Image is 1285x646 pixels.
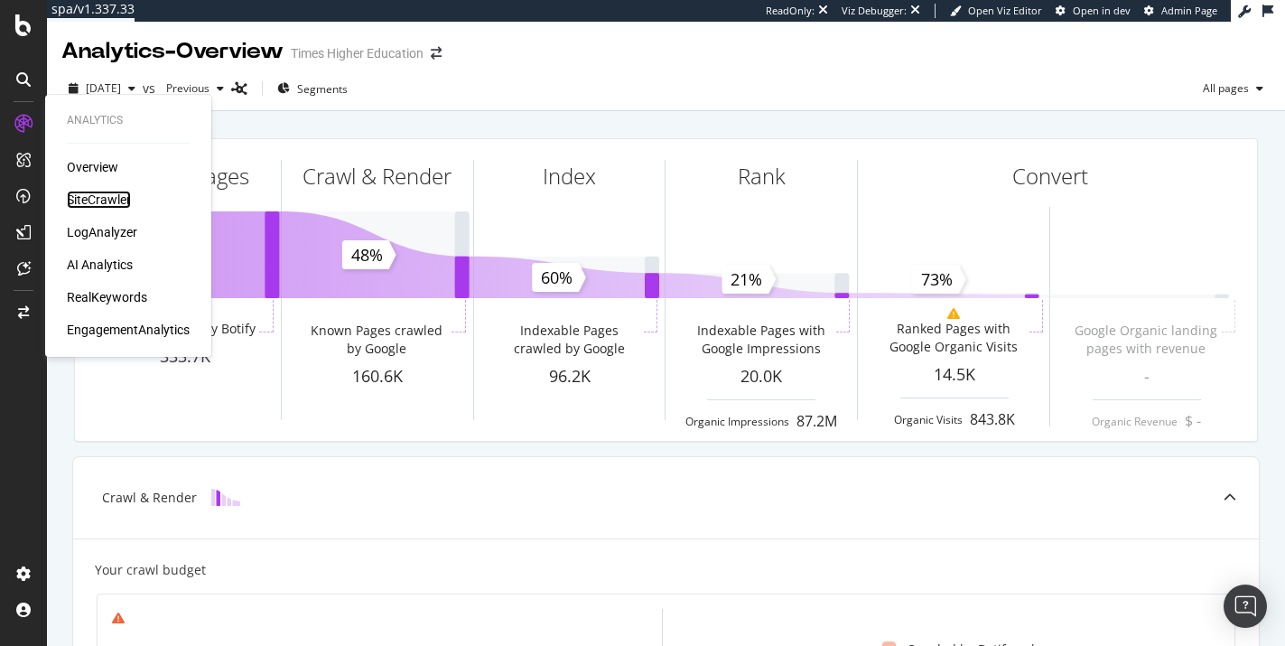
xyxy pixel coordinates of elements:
div: Viz Debugger: [842,4,907,18]
a: Overview [67,158,118,176]
div: Index [543,161,596,192]
div: Indexable Pages with Google Impressions [690,322,833,358]
span: Open in dev [1073,4,1131,17]
div: 20.0K [666,365,857,389]
a: SiteCrawler [67,191,131,209]
div: Crawl & Render [102,489,197,507]
div: 160.6K [282,365,473,389]
a: Admin Page [1144,4,1217,18]
span: Admin Page [1161,4,1217,17]
a: Open Viz Editor [950,4,1042,18]
div: Times Higher Education [291,44,424,62]
div: Your crawl budget [95,561,206,579]
span: Previous [159,80,210,96]
div: ReadOnly: [766,4,815,18]
button: [DATE] [61,74,143,103]
a: Open in dev [1056,4,1131,18]
button: Previous [159,74,231,103]
div: Analytics [67,113,190,128]
div: Organic Impressions [685,414,789,429]
button: All pages [1196,74,1271,103]
div: Crawl & Render [303,161,452,192]
div: Open Intercom Messenger [1224,585,1267,628]
button: Segments [270,74,355,103]
div: arrow-right-arrow-left [431,47,442,60]
div: Known Pages crawled by Google [305,322,448,358]
div: Rank [738,161,786,192]
div: Analytics - Overview [61,36,284,67]
span: All pages [1196,80,1249,96]
div: 87.2M [796,411,837,432]
span: Segments [297,81,348,97]
span: 2025 Sep. 12th [86,80,121,96]
a: RealKeywords [67,288,147,306]
a: LogAnalyzer [67,223,137,241]
span: vs [143,80,159,98]
a: AI Analytics [67,256,133,274]
div: 96.2K [474,365,666,389]
img: block-icon [211,489,240,506]
div: Indexable Pages crawled by Google [498,322,640,358]
span: Open Viz Editor [968,4,1042,17]
a: EngagementAnalytics [67,321,190,339]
